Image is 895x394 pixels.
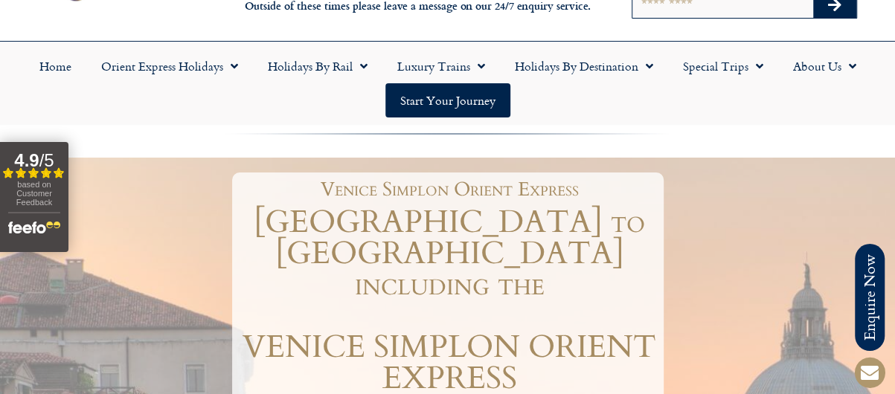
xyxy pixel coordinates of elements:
[253,49,382,83] a: Holidays by Rail
[382,49,500,83] a: Luxury Trains
[385,83,510,117] a: Start your Journey
[236,207,664,394] h1: [GEOGRAPHIC_DATA] to [GEOGRAPHIC_DATA] including the VENICE SIMPLON ORIENT EXPRESS
[86,49,253,83] a: Orient Express Holidays
[778,49,871,83] a: About Us
[243,180,656,199] h1: Venice Simplon Orient Express
[668,49,778,83] a: Special Trips
[25,49,86,83] a: Home
[500,49,668,83] a: Holidays by Destination
[7,49,888,117] nav: Menu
